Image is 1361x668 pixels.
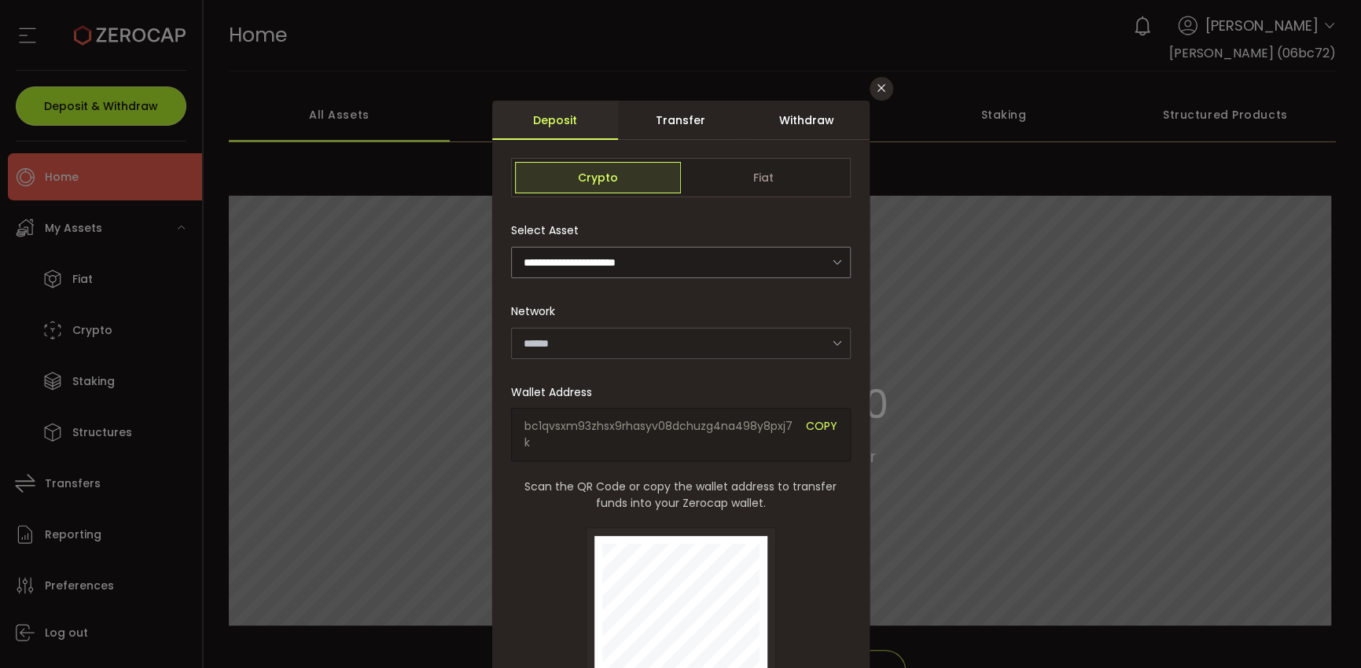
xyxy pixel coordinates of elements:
button: Close [870,77,893,101]
span: COPY [806,418,837,451]
span: bc1qvsxm93zhsx9rhasyv08dchuzg4na498y8pxj7k [524,418,794,451]
span: Scan the QR Code or copy the wallet address to transfer funds into your Zerocap wallet. [511,479,851,512]
iframe: Chat Widget [1282,593,1361,668]
label: Wallet Address [511,384,601,400]
div: Deposit [492,101,618,140]
span: Fiat [681,162,847,193]
div: Transfer [618,101,744,140]
label: Select Asset [511,222,588,238]
span: Crypto [515,162,681,193]
label: Network [511,303,565,319]
div: Withdraw [744,101,870,140]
